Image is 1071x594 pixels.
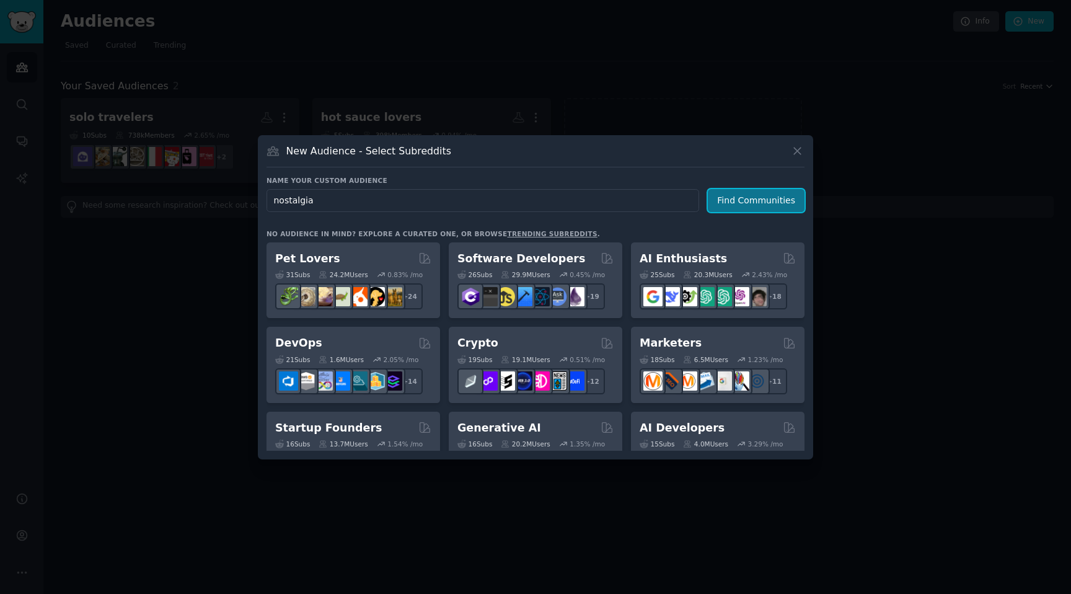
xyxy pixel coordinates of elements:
[713,371,732,391] img: googleads
[478,287,498,306] img: software
[513,371,532,391] img: web3
[531,371,550,391] img: defiblockchain
[348,371,368,391] img: platformengineering
[387,440,423,448] div: 1.54 % /mo
[461,371,480,391] img: ethfinance
[296,287,315,306] img: ballpython
[275,420,382,436] h2: Startup Founders
[397,283,423,309] div: + 24
[279,371,298,391] img: azuredevops
[683,270,732,279] div: 20.3M Users
[570,355,605,364] div: 0.51 % /mo
[267,189,699,212] input: Pick a short name, like "Digital Marketers" or "Movie-Goers"
[383,371,402,391] img: PlatformEngineers
[348,287,368,306] img: cockatiel
[761,283,787,309] div: + 18
[275,270,310,279] div: 31 Sub s
[565,371,584,391] img: defi_
[457,420,541,436] h2: Generative AI
[314,287,333,306] img: leopardgeckos
[478,371,498,391] img: 0xPolygon
[640,335,702,351] h2: Marketers
[579,368,605,394] div: + 12
[383,287,402,306] img: dogbreed
[296,371,315,391] img: AWS_Certified_Experts
[678,371,697,391] img: AskMarketing
[387,270,423,279] div: 0.83 % /mo
[748,355,783,364] div: 1.23 % /mo
[314,371,333,391] img: Docker_DevOps
[457,270,492,279] div: 26 Sub s
[501,440,550,448] div: 20.2M Users
[275,440,310,448] div: 16 Sub s
[708,189,804,212] button: Find Communities
[713,287,732,306] img: chatgpt_prompts_
[496,287,515,306] img: learnjavascript
[366,371,385,391] img: aws_cdk
[643,371,663,391] img: content_marketing
[275,251,340,267] h2: Pet Lovers
[496,371,515,391] img: ethstaker
[640,251,727,267] h2: AI Enthusiasts
[319,270,368,279] div: 24.2M Users
[695,287,715,306] img: chatgpt_promptDesign
[683,355,728,364] div: 6.5M Users
[331,371,350,391] img: DevOpsLinks
[683,440,728,448] div: 4.0M Users
[513,287,532,306] img: iOSProgramming
[752,270,787,279] div: 2.43 % /mo
[643,287,663,306] img: GoogleGeminiAI
[730,287,749,306] img: OpenAIDev
[397,368,423,394] div: + 14
[331,287,350,306] img: turtle
[548,371,567,391] img: CryptoNews
[548,287,567,306] img: AskComputerScience
[501,270,550,279] div: 29.9M Users
[286,144,451,157] h3: New Audience - Select Subreddits
[678,287,697,306] img: AItoolsCatalog
[366,287,385,306] img: PetAdvice
[501,355,550,364] div: 19.1M Users
[695,371,715,391] img: Emailmarketing
[319,355,364,364] div: 1.6M Users
[570,270,605,279] div: 0.45 % /mo
[640,270,674,279] div: 25 Sub s
[748,440,783,448] div: 3.29 % /mo
[279,287,298,306] img: herpetology
[747,371,767,391] img: OnlineMarketing
[640,440,674,448] div: 15 Sub s
[570,440,605,448] div: 1.35 % /mo
[461,287,480,306] img: csharp
[457,355,492,364] div: 19 Sub s
[457,251,585,267] h2: Software Developers
[565,287,584,306] img: elixir
[730,371,749,391] img: MarketingResearch
[747,287,767,306] img: ArtificalIntelligence
[275,335,322,351] h2: DevOps
[275,355,310,364] div: 21 Sub s
[640,355,674,364] div: 18 Sub s
[319,440,368,448] div: 13.7M Users
[457,335,498,351] h2: Crypto
[661,287,680,306] img: DeepSeek
[457,440,492,448] div: 16 Sub s
[531,287,550,306] img: reactnative
[640,420,725,436] h2: AI Developers
[384,355,419,364] div: 2.05 % /mo
[661,371,680,391] img: bigseo
[267,176,804,185] h3: Name your custom audience
[267,229,600,238] div: No audience in mind? Explore a curated one, or browse .
[579,283,605,309] div: + 19
[507,230,597,237] a: trending subreddits
[761,368,787,394] div: + 11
